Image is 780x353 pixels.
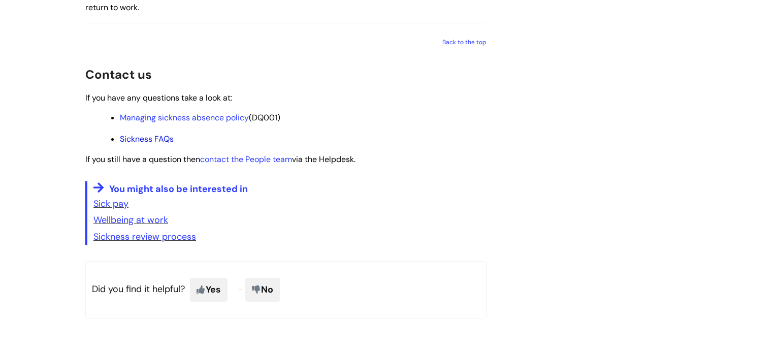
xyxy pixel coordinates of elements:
span: If you still have a question then via the Helpdesk. [85,154,355,165]
a: Sickness review process [93,231,196,243]
span: Yes [190,278,227,301]
a: Managing sickness absence policy [120,112,249,123]
a: contact the People team [200,154,292,165]
p: Did you find it helpful? [85,261,486,318]
span: You might also be interested in [109,183,248,195]
a: Sickness FAQs [120,134,174,144]
span: Contact us [85,67,152,82]
span: If you have any questions take a look at: [85,92,232,103]
span: (DQ001) [120,112,280,123]
span: No [245,278,280,301]
a: Wellbeing at work [93,214,168,226]
a: Back to the top [442,38,486,46]
a: Sick pay [93,198,128,210]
